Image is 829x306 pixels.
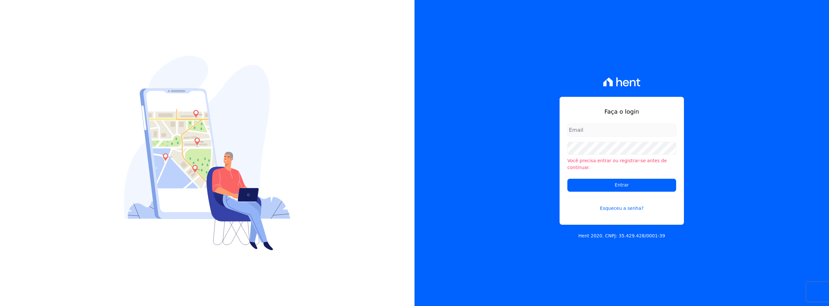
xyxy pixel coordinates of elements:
p: Hent 2020. CNPJ: 35.429.428/0001-39 [578,232,665,239]
h1: Faça o login [567,107,676,116]
a: Esqueceu a senha? [567,197,676,212]
img: Login [124,56,290,250]
input: Email [567,124,676,137]
li: Você precisa entrar ou registrar-se antes de continuar. [567,157,676,171]
input: Entrar [567,179,676,192]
